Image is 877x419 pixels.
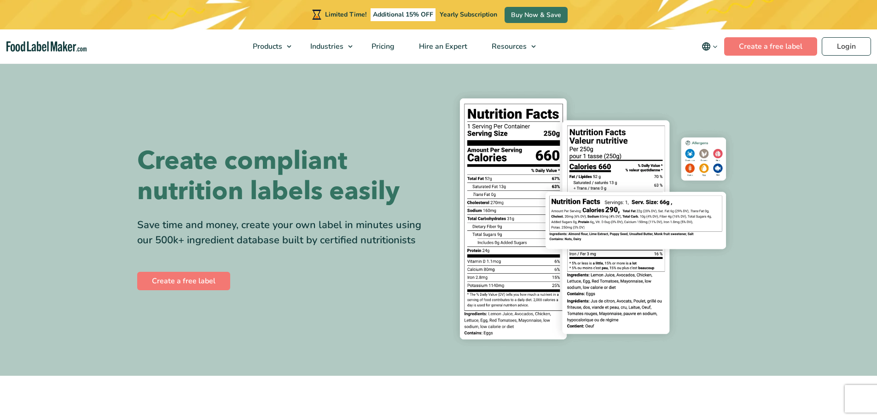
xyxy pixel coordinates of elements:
[724,37,817,56] a: Create a free label
[137,146,432,207] h1: Create compliant nutrition labels easily
[360,29,405,63] a: Pricing
[298,29,357,63] a: Industries
[137,218,432,248] div: Save time and money, create your own label in minutes using our 500k+ ingredient database built b...
[137,272,230,290] a: Create a free label
[489,41,528,52] span: Resources
[369,41,395,52] span: Pricing
[325,10,366,19] span: Limited Time!
[480,29,540,63] a: Resources
[371,8,436,21] span: Additional 15% OFF
[822,37,871,56] a: Login
[407,29,477,63] a: Hire an Expert
[308,41,344,52] span: Industries
[250,41,283,52] span: Products
[416,41,468,52] span: Hire an Expert
[241,29,296,63] a: Products
[440,10,497,19] span: Yearly Subscription
[505,7,568,23] a: Buy Now & Save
